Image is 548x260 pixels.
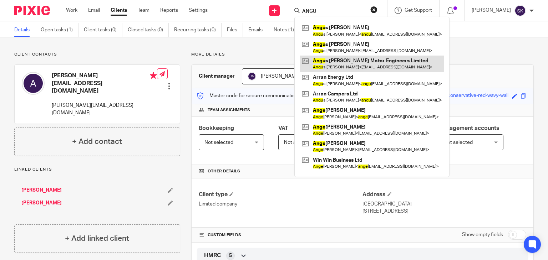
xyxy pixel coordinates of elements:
[274,23,300,37] a: Notes (1)
[261,74,300,79] span: [PERSON_NAME]
[84,23,122,37] a: Client tasks (0)
[199,125,234,131] span: Bookkeeping
[199,201,362,208] p: Limited company
[88,7,100,14] a: Email
[301,9,366,15] input: Search
[362,208,526,215] p: [STREET_ADDRESS]
[138,7,149,14] a: Team
[191,52,534,57] p: More details
[438,125,499,131] span: Management accounts
[111,7,127,14] a: Clients
[150,72,157,79] i: Primary
[160,7,178,14] a: Reports
[128,23,169,37] a: Closed tasks (0)
[189,7,208,14] a: Settings
[66,7,77,14] a: Work
[229,252,232,259] span: 5
[278,125,288,131] span: VAT
[197,92,320,99] p: Master code for secure communications and files
[248,23,268,37] a: Emails
[65,233,129,244] h4: + Add linked client
[199,232,362,238] h4: CUSTOM FIELDS
[514,5,526,16] img: svg%3E
[72,136,122,147] h4: + Add contact
[405,8,432,13] span: Get Support
[14,52,180,57] p: Client contacts
[447,92,508,100] div: conservative-red-wavy-wall
[227,23,243,37] a: Files
[248,72,256,80] img: svg%3E
[362,201,526,208] p: [GEOGRAPHIC_DATA]
[21,199,62,207] a: [PERSON_NAME]
[208,168,240,174] span: Other details
[199,191,362,198] h4: Client type
[14,23,35,37] a: Details
[199,73,235,80] h3: Client manager
[362,191,526,198] h4: Address
[52,72,157,95] h4: [PERSON_NAME][EMAIL_ADDRESS][DOMAIN_NAME]
[472,7,511,14] p: [PERSON_NAME]
[204,252,221,259] span: HMRC
[444,140,473,145] span: Not selected
[370,6,377,13] button: Clear
[52,102,157,116] p: [PERSON_NAME][EMAIL_ADDRESS][DOMAIN_NAME]
[22,72,45,95] img: svg%3E
[41,23,78,37] a: Open tasks (1)
[14,6,50,15] img: Pixie
[462,231,503,238] label: Show empty fields
[14,167,180,172] p: Linked clients
[208,107,250,113] span: Team assignments
[21,187,62,194] a: [PERSON_NAME]
[284,140,313,145] span: Not selected
[204,140,233,145] span: Not selected
[174,23,222,37] a: Recurring tasks (0)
